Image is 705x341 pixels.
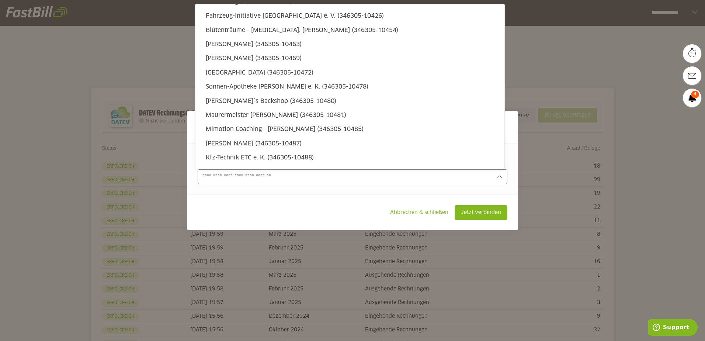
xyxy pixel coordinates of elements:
sl-option: Maurermeister [PERSON_NAME] (346305-10481) [195,108,504,122]
sl-option: Fahrzeug-Initiative [GEOGRAPHIC_DATA] e. V. (346305-10426) [195,9,504,23]
sl-option: Kfz-Technik ETC e. K. (346305-10488) [195,151,504,165]
sl-option: Sonnen-Apotheke [PERSON_NAME] e. K. (346305-10478) [195,80,504,94]
sl-option: [PERSON_NAME] (346305-10463) [195,37,504,51]
sl-option: [PERSON_NAME] (346305-10487) [195,137,504,151]
sl-option: Blütenträume - [MEDICAL_DATA]. [PERSON_NAME] (346305-10454) [195,23,504,37]
sl-button: Abbrechen & schließen [384,205,455,220]
sl-option: [PERSON_NAME] (346305-10469) [195,51,504,65]
sl-option: Mimotion Coaching - [PERSON_NAME] (346305-10485) [195,122,504,136]
a: 4 [683,89,701,107]
span: 4 [691,91,699,98]
sl-option: [GEOGRAPHIC_DATA] (346305-10472) [195,66,504,80]
sl-option: AH-DieHolzmanufaktur (346305-10491) [195,165,504,179]
iframe: Öffnet ein Widget, in dem Sie weitere Informationen finden [648,319,698,337]
sl-option: [PERSON_NAME]´s Backshop (346305-10480) [195,94,504,108]
sl-button: Jetzt verbinden [455,205,507,220]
